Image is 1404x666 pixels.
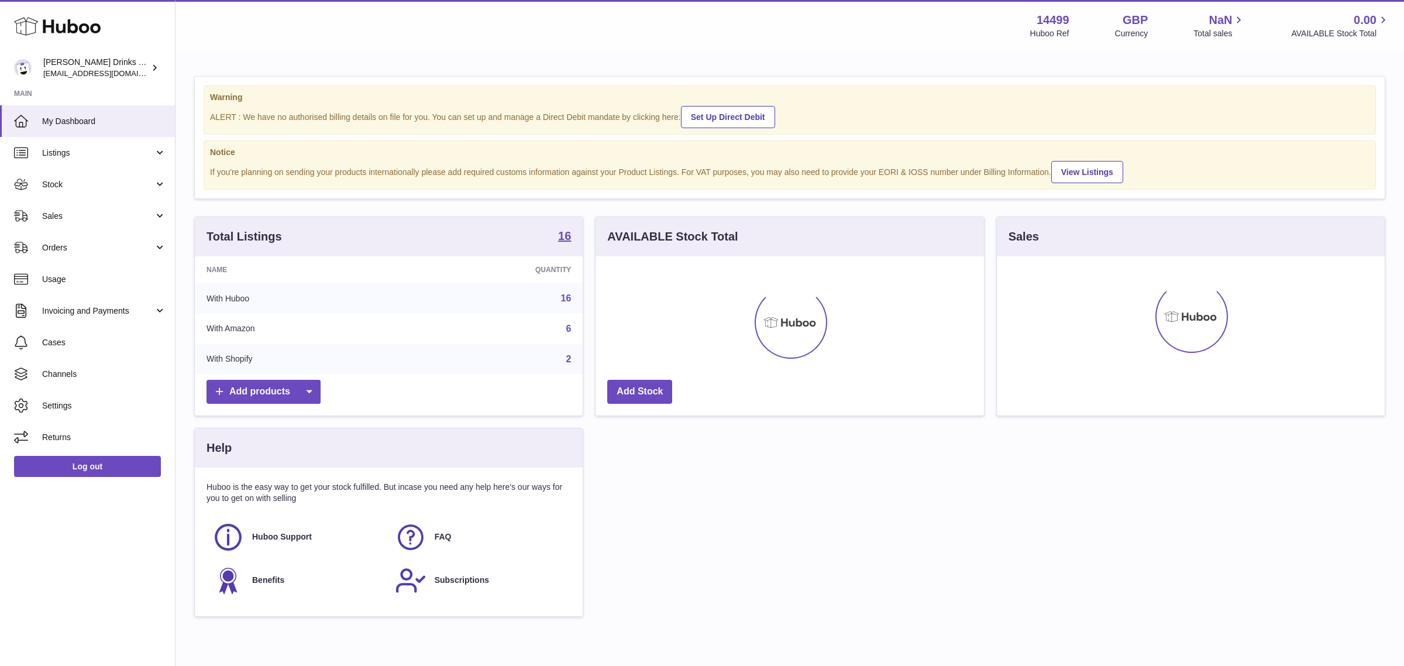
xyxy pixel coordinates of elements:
span: Usage [42,274,166,285]
div: If you're planning on sending your products internationally please add required customs informati... [210,159,1369,183]
span: NaN [1209,12,1232,28]
h3: Sales [1009,229,1039,245]
span: 0.00 [1354,12,1377,28]
td: With Shopify [195,344,407,375]
span: Benefits [252,575,284,586]
span: Orders [42,242,154,253]
h3: Help [207,440,232,456]
a: 6 [566,324,571,334]
a: Add Stock [607,380,672,404]
strong: GBP [1123,12,1148,28]
a: View Listings [1051,161,1123,183]
span: Total sales [1193,28,1245,39]
span: Settings [42,400,166,411]
a: FAQ [395,521,566,553]
a: Subscriptions [395,565,566,596]
a: NaN Total sales [1193,12,1245,39]
a: Set Up Direct Debit [681,106,775,128]
a: Add products [207,380,321,404]
a: 16 [558,230,571,244]
img: internalAdmin-14499@internal.huboo.com [14,59,32,77]
span: Invoicing and Payments [42,305,154,317]
span: [EMAIL_ADDRESS][DOMAIN_NAME] [43,68,172,78]
strong: 16 [558,230,571,242]
a: Log out [14,456,161,477]
h3: AVAILABLE Stock Total [607,229,738,245]
span: Huboo Support [252,531,312,543]
span: Returns [42,432,166,443]
a: Huboo Support [212,521,383,553]
span: Subscriptions [435,575,489,586]
span: Cases [42,337,166,348]
p: Huboo is the easy way to get your stock fulfilled. But incase you need any help here's our ways f... [207,482,571,504]
span: Listings [42,147,154,159]
span: Stock [42,179,154,190]
th: Name [195,256,407,283]
td: With Amazon [195,314,407,344]
th: Quantity [407,256,583,283]
h3: Total Listings [207,229,282,245]
div: ALERT : We have no authorised billing details on file for you. You can set up and manage a Direct... [210,104,1369,128]
div: [PERSON_NAME] Drinks LTD (t/a Zooz) [43,57,149,79]
strong: Notice [210,147,1369,158]
div: Currency [1115,28,1148,39]
span: Channels [42,369,166,380]
span: Sales [42,211,154,222]
a: 16 [561,293,572,303]
strong: Warning [210,92,1369,103]
a: 0.00 AVAILABLE Stock Total [1291,12,1390,39]
td: With Huboo [195,283,407,314]
a: 2 [566,354,571,364]
strong: 14499 [1037,12,1069,28]
span: FAQ [435,531,452,543]
div: Huboo Ref [1030,28,1069,39]
a: Benefits [212,565,383,596]
span: AVAILABLE Stock Total [1291,28,1390,39]
span: My Dashboard [42,116,166,127]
